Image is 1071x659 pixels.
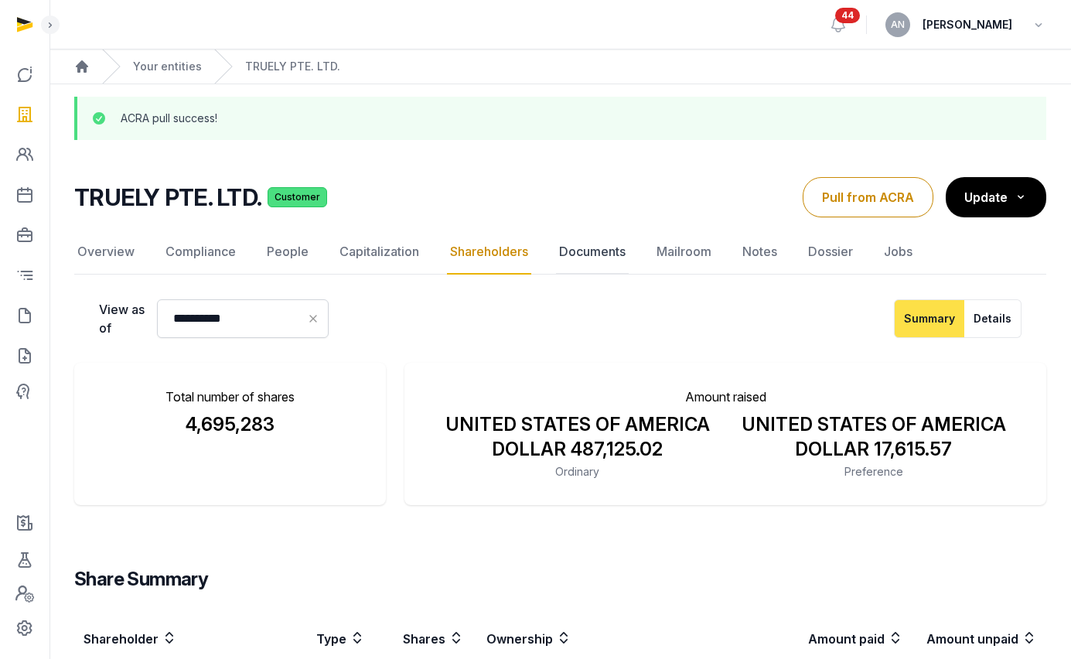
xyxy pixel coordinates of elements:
label: View as of [99,300,145,337]
h2: TRUELY PTE. LTD. [74,183,261,211]
nav: Tabs [74,230,1046,275]
p: Total number of shares [99,388,361,406]
a: Compliance [162,230,239,275]
a: Overview [74,230,138,275]
a: People [264,230,312,275]
button: Update [946,177,1046,217]
span: AN [891,20,905,29]
nav: Breadcrumb [49,50,1071,84]
a: Capitalization [336,230,422,275]
a: Documents [556,230,629,275]
span: Update [964,190,1008,205]
button: Pull from ACRA [803,177,933,217]
span: [PERSON_NAME] [923,15,1012,34]
span: Ordinary [555,465,599,478]
a: Jobs [881,230,916,275]
span: UNITED STATES OF AMERICA DOLLAR 17,615.57 [742,413,1006,460]
h3: Share Summary [74,567,1046,592]
a: Notes [739,230,780,275]
a: Mailroom [653,230,715,275]
span: Customer [268,187,327,207]
button: AN [885,12,910,37]
p: ACRA pull success! [121,111,217,126]
span: UNITED STATES OF AMERICA DOLLAR 487,125.02 [445,413,710,460]
input: Datepicker input [157,299,329,338]
div: 4,695,283 [99,412,361,437]
a: TRUELY PTE. LTD. [245,59,340,74]
a: Dossier [805,230,856,275]
p: Amount raised [429,388,1022,406]
span: Preference [844,465,903,478]
span: 44 [835,8,860,23]
a: Your entities [133,59,202,74]
button: Details [964,299,1022,338]
button: Summary [894,299,965,338]
a: Shareholders [447,230,531,275]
